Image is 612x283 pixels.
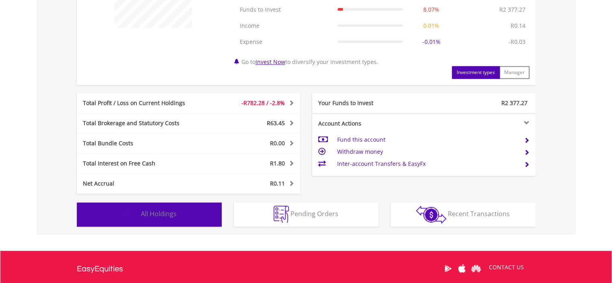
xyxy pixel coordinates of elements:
span: Recent Transactions [448,209,510,218]
button: Manager [499,66,530,79]
span: Pending Orders [291,209,338,218]
span: R2 377.27 [501,99,528,107]
td: Funds to Invest [236,2,334,18]
td: 8.07% [407,2,456,18]
a: CONTACT US [483,256,530,279]
div: Total Bundle Costs [77,139,207,147]
a: Apple [455,256,469,281]
img: holdings-wht.png [122,206,139,223]
td: R2 377.27 [495,2,530,18]
span: R63.45 [267,119,285,127]
button: Pending Orders [234,202,379,227]
img: transactions-zar-wht.png [416,206,446,223]
span: R0.00 [270,139,285,147]
div: Total Profit / Loss on Current Holdings [77,99,207,107]
img: pending_instructions-wht.png [274,206,289,223]
button: All Holdings [77,202,222,227]
div: Total Interest on Free Cash [77,159,207,167]
td: 0.01% [407,18,456,34]
td: Expense [236,34,334,50]
div: Your Funds to Invest [312,99,424,107]
div: Net Accrual [77,180,207,188]
td: R0.14 [507,18,530,34]
td: Fund this account [337,134,517,146]
td: -0.01% [407,34,456,50]
a: Invest Now [256,58,285,66]
a: Google Play [441,256,455,281]
td: Inter-account Transfers & EasyFx [337,158,517,170]
span: All Holdings [141,209,177,218]
div: Total Brokerage and Statutory Costs [77,119,207,127]
td: Income [236,18,334,34]
div: Account Actions [312,120,424,128]
button: Recent Transactions [391,202,536,227]
td: -R0.03 [505,34,530,50]
span: -R782.28 / -2.8% [241,99,285,107]
td: Withdraw money [337,146,517,158]
span: R0.11 [270,180,285,187]
span: R1.80 [270,159,285,167]
button: Investment types [452,66,500,79]
a: Huawei [469,256,483,281]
